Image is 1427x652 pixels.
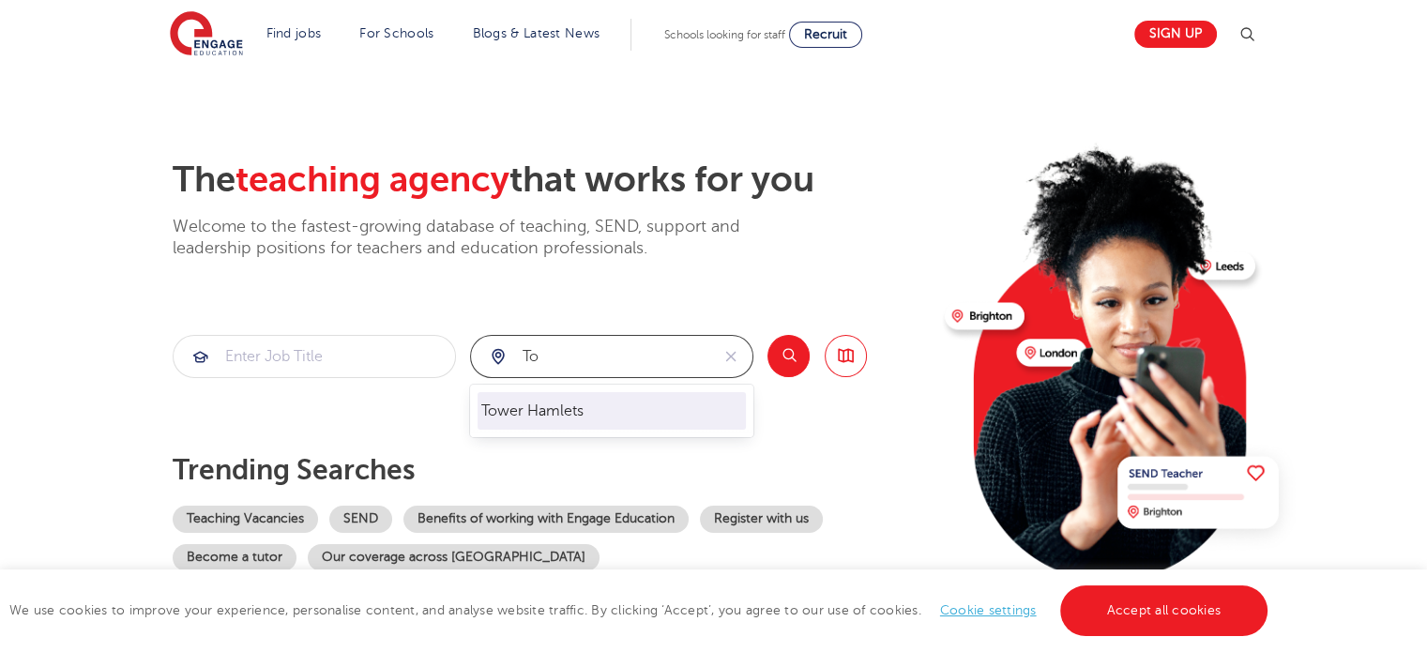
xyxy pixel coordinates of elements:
a: Our coverage across [GEOGRAPHIC_DATA] [308,544,600,571]
input: Submit [174,336,455,377]
li: Tower Hamlets [478,392,746,430]
a: For Schools [359,26,433,40]
div: Submit [470,335,753,378]
p: Trending searches [173,453,930,487]
a: Find jobs [266,26,322,40]
a: Recruit [789,22,862,48]
button: Search [767,335,810,377]
img: Engage Education [170,11,243,58]
a: SEND [329,506,392,533]
span: teaching agency [235,159,509,200]
p: Welcome to the fastest-growing database of teaching, SEND, support and leadership positions for t... [173,216,792,260]
a: Become a tutor [173,544,296,571]
span: We use cookies to improve your experience, personalise content, and analyse website traffic. By c... [9,603,1272,617]
span: Recruit [804,27,847,41]
h2: The that works for you [173,159,930,202]
button: Clear [709,336,752,377]
a: Benefits of working with Engage Education [403,506,689,533]
span: Schools looking for staff [664,28,785,41]
input: Submit [471,336,709,377]
ul: Submit [478,392,746,430]
a: Register with us [700,506,823,533]
a: Blogs & Latest News [473,26,600,40]
div: Submit [173,335,456,378]
a: Accept all cookies [1060,585,1268,636]
a: Sign up [1134,21,1217,48]
a: Cookie settings [940,603,1037,617]
a: Teaching Vacancies [173,506,318,533]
